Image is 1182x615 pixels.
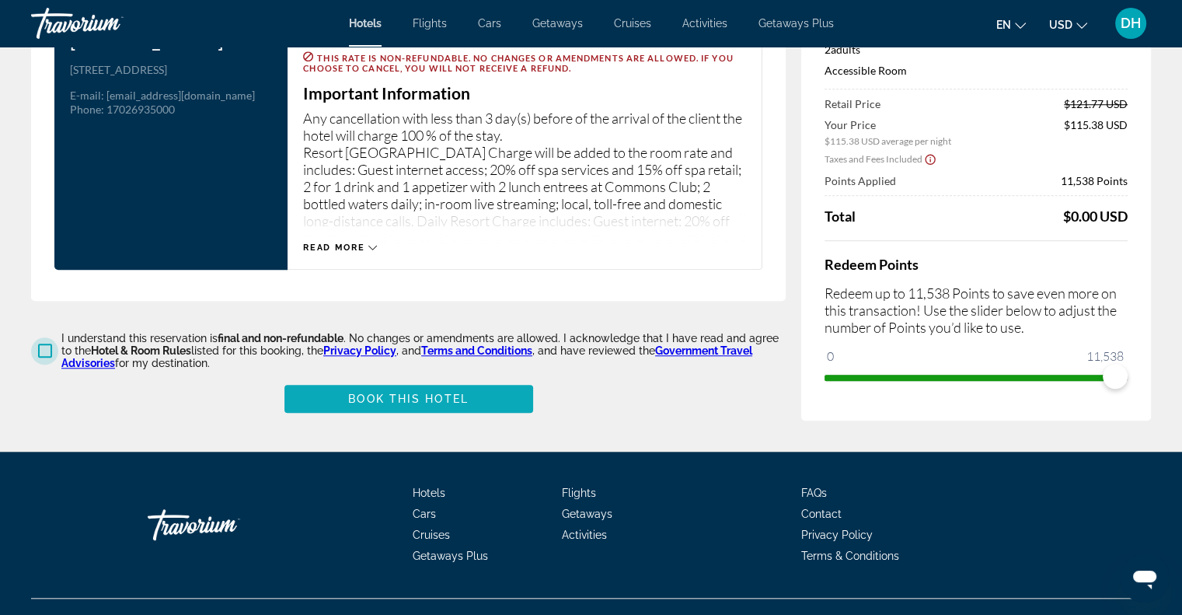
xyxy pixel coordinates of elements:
span: Total [825,208,856,225]
span: $115.38 USD average per night [825,135,951,147]
a: Privacy Policy [323,344,396,357]
a: Terms & Conditions [801,550,899,562]
button: Read more [303,242,377,253]
a: FAQs [801,487,827,499]
a: Terms and Conditions [421,344,532,357]
span: This rate is non-refundable. No changes or amendments are allowed. If you choose to cancel, you w... [303,53,733,73]
span: USD [1049,19,1072,31]
a: Getaways Plus [758,17,834,30]
a: Flights [413,17,447,30]
span: 11,538 Points [1061,174,1128,187]
button: User Menu [1111,7,1151,40]
h4: Redeem Points [825,256,1128,273]
a: Travorium [148,501,303,548]
span: Points Applied [825,174,896,187]
button: Show Taxes and Fees breakdown [825,151,936,166]
button: Book this hotel [284,385,533,413]
span: 11,538 [1084,347,1126,365]
p: Redeem up to 11,538 Points to save even more on this transaction! Use the slider below to adjust ... [825,285,1128,336]
a: Getaways [562,508,612,520]
a: Activities [682,17,727,30]
span: en [996,19,1011,31]
span: Hotel & Room Rules [91,344,191,357]
a: Contact [801,508,842,520]
span: Taxes and Fees Included [825,153,922,165]
span: 0 [825,347,836,365]
span: : 17026935000 [101,103,175,116]
a: Hotels [349,17,382,30]
p: [STREET_ADDRESS] [70,63,272,77]
span: $121.77 USD [1064,97,1128,110]
span: 2 [825,43,860,56]
a: Cruises [413,529,450,541]
span: E-mail [70,89,101,102]
a: Getaways [532,17,583,30]
a: Hotels [413,487,445,499]
span: Read more [303,243,364,253]
span: Book this hotel [348,393,469,405]
p: Accessible Room [825,64,1128,77]
a: Privacy Policy [801,529,873,541]
a: Travorium [31,3,187,44]
a: Flights [562,487,596,499]
span: Retail Price [825,97,880,110]
a: Cars [413,508,436,520]
span: ngx-slider [1103,364,1128,389]
button: Show Taxes and Fees disclaimer [924,152,936,166]
iframe: Button to launch messaging window [1120,553,1170,603]
button: Change language [996,13,1026,36]
h3: Important Information [303,85,746,102]
span: Phone [70,103,101,116]
span: Adults [831,43,860,56]
span: final and non-refundable [218,332,343,344]
span: DH [1121,16,1141,31]
span: $115.38 USD [1064,118,1128,147]
span: $0.00 USD [1063,208,1128,225]
button: Change currency [1049,13,1087,36]
a: Government Travel Advisories [61,344,752,369]
p: I understand this reservation is . No changes or amendments are allowed. I acknowledge that I hav... [61,332,786,369]
a: Cruises [614,17,651,30]
a: Activities [562,529,607,541]
p: Any cancellation with less than 3 day(s) before of the arrival of the client the hotel will charg... [303,110,746,226]
span: Your Price [825,118,951,131]
a: Cars [478,17,501,30]
a: Getaways Plus [413,550,488,562]
span: : [EMAIL_ADDRESS][DOMAIN_NAME] [101,89,255,102]
ngx-slider: ngx-slider [825,375,1128,378]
